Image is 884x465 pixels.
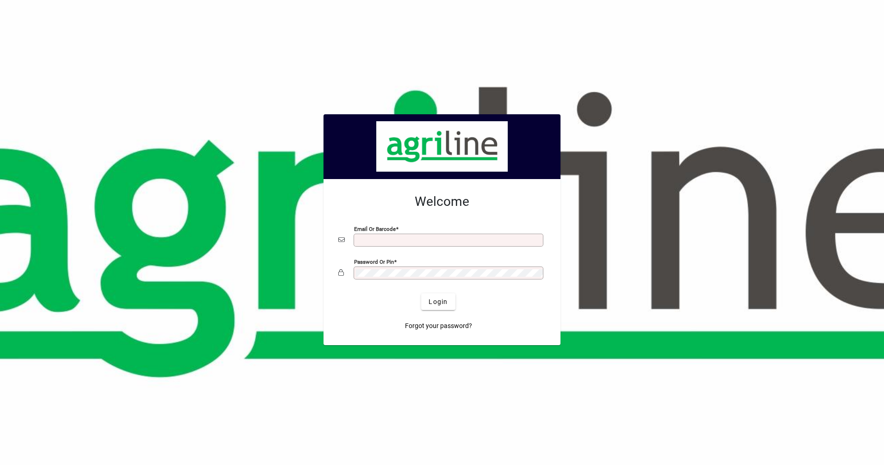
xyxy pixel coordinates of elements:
[429,297,448,307] span: Login
[338,194,546,210] h2: Welcome
[401,317,476,334] a: Forgot your password?
[354,259,394,265] mat-label: Password or Pin
[421,293,455,310] button: Login
[354,226,396,232] mat-label: Email or Barcode
[405,321,472,331] span: Forgot your password?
